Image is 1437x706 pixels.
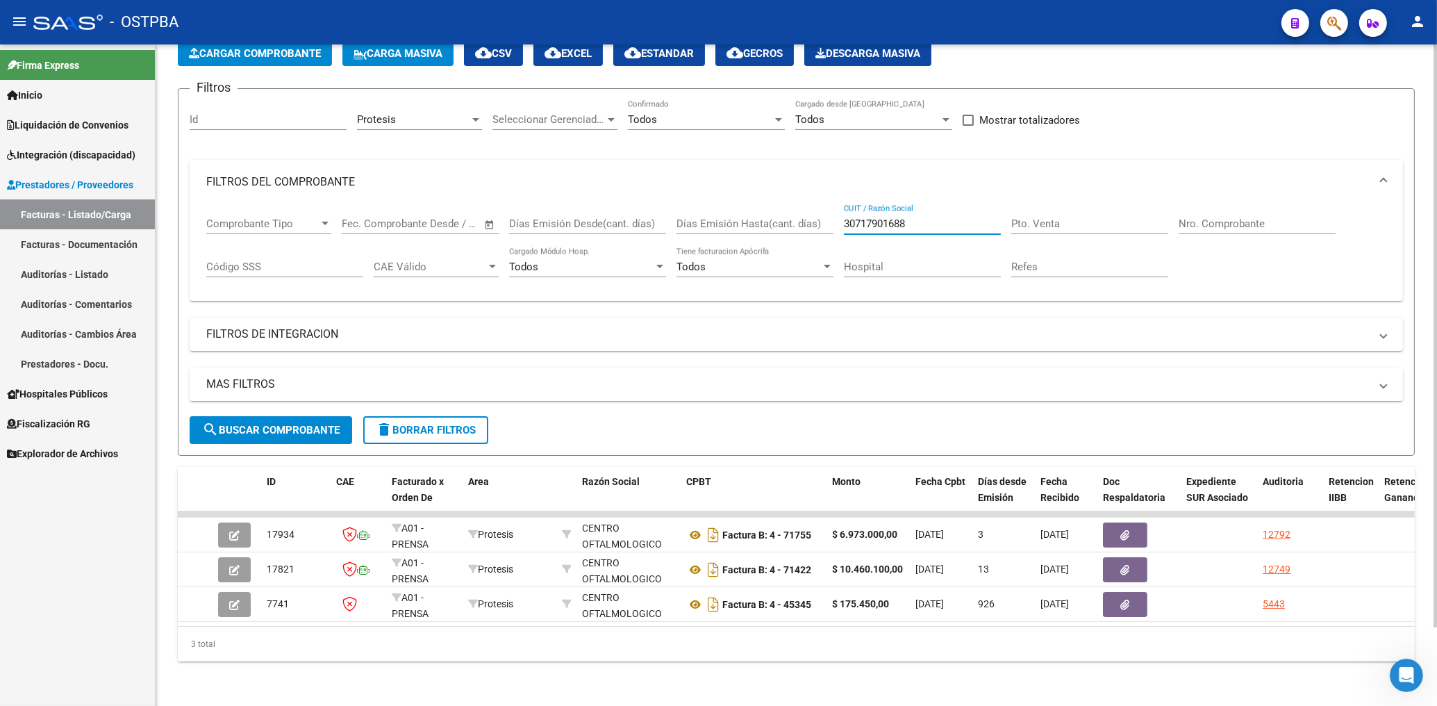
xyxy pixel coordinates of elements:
[11,13,28,30] mat-icon: menu
[7,147,135,163] span: Integración (discapacidad)
[978,598,995,609] span: 926
[392,476,444,503] span: Facturado x Orden De
[267,476,276,487] span: ID
[336,476,354,487] span: CAE
[1040,598,1069,609] span: [DATE]
[726,44,743,61] mat-icon: cloud_download
[475,44,492,61] mat-icon: cloud_download
[1323,467,1379,528] datatable-header-cell: Retencion IIBB
[704,593,722,616] i: Descargar documento
[704,559,722,581] i: Descargar documento
[722,599,811,610] strong: Factura B: 4 - 45345
[915,476,965,487] span: Fecha Cpbt
[392,557,429,584] span: A01 - PRENSA
[972,467,1035,528] datatable-header-cell: Días desde Emisión
[7,386,108,402] span: Hospitales Públicos
[978,476,1027,503] span: Días desde Emisión
[978,529,983,540] span: 3
[1263,561,1290,577] div: 12749
[1384,476,1431,503] span: Retención Ganancias
[545,44,561,61] mat-icon: cloud_download
[468,529,513,540] span: Protesis
[190,416,352,444] button: Buscar Comprobante
[178,627,1415,662] div: 3 total
[1103,476,1165,503] span: Doc Respaldatoria
[376,424,476,436] span: Borrar Filtros
[342,217,398,230] input: Fecha inicio
[804,41,931,66] button: Descarga Masiva
[978,564,989,575] span: 13
[206,327,1370,342] mat-panel-title: FILTROS DE INTEGRACION
[1409,13,1426,30] mat-icon: person
[979,112,1080,129] span: Mostrar totalizadores
[261,467,331,528] datatable-header-cell: ID
[392,523,429,550] span: A01 - PRENSA
[342,41,454,66] button: Carga Masiva
[190,318,1403,351] mat-expansion-panel-header: FILTROS DE INTEGRACION
[582,555,675,618] div: CENTRO OFTALMOLOGICO [PERSON_NAME] SOCIEDAD ANONIMA
[915,598,944,609] span: [DATE]
[715,41,794,66] button: Gecros
[110,7,178,38] span: - OSTPBA
[202,424,340,436] span: Buscar Comprobante
[354,47,442,60] span: Carga Masiva
[726,47,783,60] span: Gecros
[704,524,722,546] i: Descargar documento
[815,47,920,60] span: Descarga Masiva
[915,564,944,575] span: [DATE]
[582,476,640,487] span: Razón Social
[832,564,903,575] strong: $ 10.460.100,00
[7,88,42,103] span: Inicio
[374,261,486,273] span: CAE Válido
[576,467,681,528] datatable-header-cell: Razón Social
[832,598,889,609] strong: $ 175.450,00
[202,421,219,438] mat-icon: search
[686,476,711,487] span: CPBT
[1040,476,1079,503] span: Fecha Recibido
[1329,476,1374,503] span: Retencion IIBB
[392,592,429,619] span: A01 - PRENSA
[1040,564,1069,575] span: [DATE]
[463,467,556,528] datatable-header-cell: Area
[206,174,1370,190] mat-panel-title: FILTROS DEL COMPROBANTE
[267,564,294,575] span: 17821
[7,117,128,133] span: Liquidación de Convenios
[331,467,386,528] datatable-header-cell: CAE
[492,113,605,126] span: Seleccionar Gerenciador
[7,58,79,73] span: Firma Express
[267,598,289,609] span: 7741
[357,113,396,126] span: Protesis
[624,47,694,60] span: Estandar
[676,261,706,273] span: Todos
[410,217,478,230] input: Fecha fin
[624,44,641,61] mat-icon: cloud_download
[206,217,319,230] span: Comprobante Tipo
[827,467,910,528] datatable-header-cell: Monto
[545,47,592,60] span: EXCEL
[464,41,523,66] button: CSV
[178,41,332,66] button: Cargar Comprobante
[795,113,824,126] span: Todos
[189,47,321,60] span: Cargar Comprobante
[1390,659,1423,692] iframe: Intercom live chat
[1263,596,1285,612] div: 5443
[468,598,513,609] span: Protesis
[7,446,118,461] span: Explorador de Archivos
[910,467,972,528] datatable-header-cell: Fecha Cpbt
[582,590,675,653] div: CENTRO OFTALMOLOGICO [PERSON_NAME] SOCIEDAD ANONIMA
[1181,467,1257,528] datatable-header-cell: Expediente SUR Asociado
[533,41,603,66] button: EXCEL
[1186,476,1248,503] span: Expediente SUR Asociado
[832,529,897,540] strong: $ 6.973.000,00
[482,217,498,233] button: Open calendar
[722,564,811,575] strong: Factura B: 4 - 71422
[1263,527,1290,543] div: 12792
[7,177,133,192] span: Prestadores / Proveedores
[376,421,392,438] mat-icon: delete
[1257,467,1323,528] datatable-header-cell: Auditoria
[468,476,489,487] span: Area
[468,564,513,575] span: Protesis
[681,467,827,528] datatable-header-cell: CPBT
[1035,467,1097,528] datatable-header-cell: Fecha Recibido
[190,368,1403,401] mat-expansion-panel-header: MAS FILTROS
